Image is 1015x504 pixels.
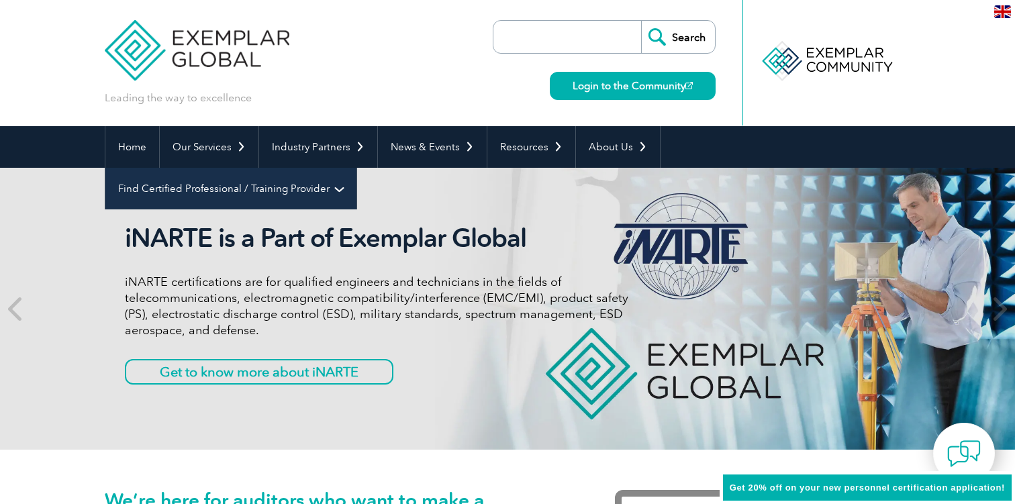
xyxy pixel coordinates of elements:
a: Our Services [160,126,258,168]
p: Leading the way to excellence [105,91,252,105]
a: Industry Partners [259,126,377,168]
span: Get 20% off on your new personnel certification application! [730,483,1005,493]
a: About Us [576,126,660,168]
img: en [994,5,1011,18]
a: Get to know more about iNARTE [125,359,393,385]
a: Login to the Community [550,72,716,100]
a: Home [105,126,159,168]
p: iNARTE certifications are for qualified engineers and technicians in the fields of telecommunicat... [125,274,628,338]
img: contact-chat.png [947,437,981,470]
a: Find Certified Professional / Training Provider [105,168,356,209]
input: Search [641,21,715,53]
a: Resources [487,126,575,168]
img: open_square.png [685,82,693,89]
h2: iNARTE is a Part of Exemplar Global [125,223,628,254]
a: News & Events [378,126,487,168]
